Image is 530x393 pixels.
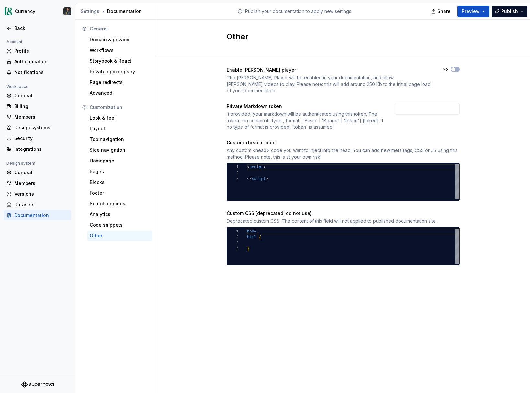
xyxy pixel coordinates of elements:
[247,229,256,234] span: body
[87,66,152,77] a: Private npm registry
[492,6,527,17] button: Publish
[90,200,150,207] div: Search engines
[90,47,150,54] div: Workflows
[227,170,239,176] div: 2
[87,231,152,241] a: Other
[87,166,152,177] a: Pages
[90,79,150,86] div: Page redirects
[227,210,460,217] div: Custom CSS (deprecated, do not use)
[263,165,265,170] span: >
[227,139,460,146] div: Custom <head> code
[14,48,69,54] div: Profile
[428,6,455,17] button: Share
[87,77,152,88] a: Page redirects
[87,113,152,123] a: Look & feel
[14,169,69,176] div: General
[87,220,152,230] a: Code snippets
[90,232,150,239] div: Other
[249,165,263,170] span: script
[90,26,150,32] div: General
[90,190,150,196] div: Footer
[4,199,71,210] a: Datasets
[63,7,71,15] img: Patrick
[90,104,150,111] div: Customization
[437,8,451,15] span: Share
[227,218,460,224] div: Deprecated custom CSS. The content of this field will not applied to published documentation site.
[87,56,152,66] a: Storybook & React
[227,31,452,42] h2: Other
[87,88,152,98] a: Advanced
[87,209,152,220] a: Analytics
[227,103,383,110] div: Private Markdown token
[87,134,152,145] a: Top navigation
[266,177,268,181] span: >
[4,160,38,167] div: Design system
[259,235,261,240] span: {
[87,198,152,209] a: Search engines
[14,25,69,31] div: Back
[14,103,69,110] div: Billing
[90,58,150,64] div: Storybook & React
[227,147,460,160] div: Any custom <head> code you want to inject into the head. You can add new meta tags, CSS or JS usi...
[227,164,239,170] div: 1
[90,168,150,175] div: Pages
[87,188,152,198] a: Footer
[227,176,239,182] div: 3
[4,90,71,101] a: General
[4,167,71,178] a: General
[247,177,252,181] span: </
[443,67,448,72] label: No
[90,211,150,218] div: Analytics
[15,8,35,15] div: Currency
[1,4,74,18] button: CurrencyPatrick
[5,7,12,15] img: 77b064d8-59cc-4dbd-8929-60c45737814c.png
[227,111,383,130] div: If provided, your markdown will be authenticated using this token. The token can contain its type...
[462,8,480,15] span: Preview
[4,101,71,112] a: Billing
[4,38,25,46] div: Account
[90,222,150,228] div: Code snippets
[245,8,352,15] p: Publish your documentation to apply new settings.
[227,240,239,246] div: 3
[90,115,150,121] div: Look & feel
[90,136,150,143] div: Top navigation
[4,23,71,33] a: Back
[14,135,69,142] div: Security
[247,235,256,240] span: html
[4,46,71,56] a: Profile
[14,180,69,186] div: Members
[14,69,69,76] div: Notifications
[4,189,71,199] a: Versions
[14,58,69,65] div: Authentication
[21,381,54,388] svg: Supernova Logo
[14,92,69,99] div: General
[4,210,71,220] a: Documentation
[14,125,69,131] div: Design systems
[252,177,265,181] span: script
[4,144,71,154] a: Integrations
[247,165,249,170] span: <
[81,8,99,15] button: Settings
[87,156,152,166] a: Homepage
[227,75,431,94] div: The [PERSON_NAME] Player will be enabled in your documentation, and allow [PERSON_NAME] videos to...
[87,34,152,45] a: Domain & privacy
[4,56,71,67] a: Authentication
[90,158,150,164] div: Homepage
[227,234,239,240] div: 2
[14,212,69,219] div: Documentation
[87,145,152,155] a: Side navigation
[90,68,150,75] div: Private npm registry
[90,125,150,132] div: Layout
[227,229,239,234] div: 1
[457,6,489,17] button: Preview
[14,114,69,120] div: Members
[247,247,249,251] span: }
[81,8,153,15] div: Documentation
[4,178,71,188] a: Members
[90,90,150,96] div: Advanced
[90,147,150,153] div: Side navigation
[256,229,259,234] span: ,
[90,179,150,185] div: Blocks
